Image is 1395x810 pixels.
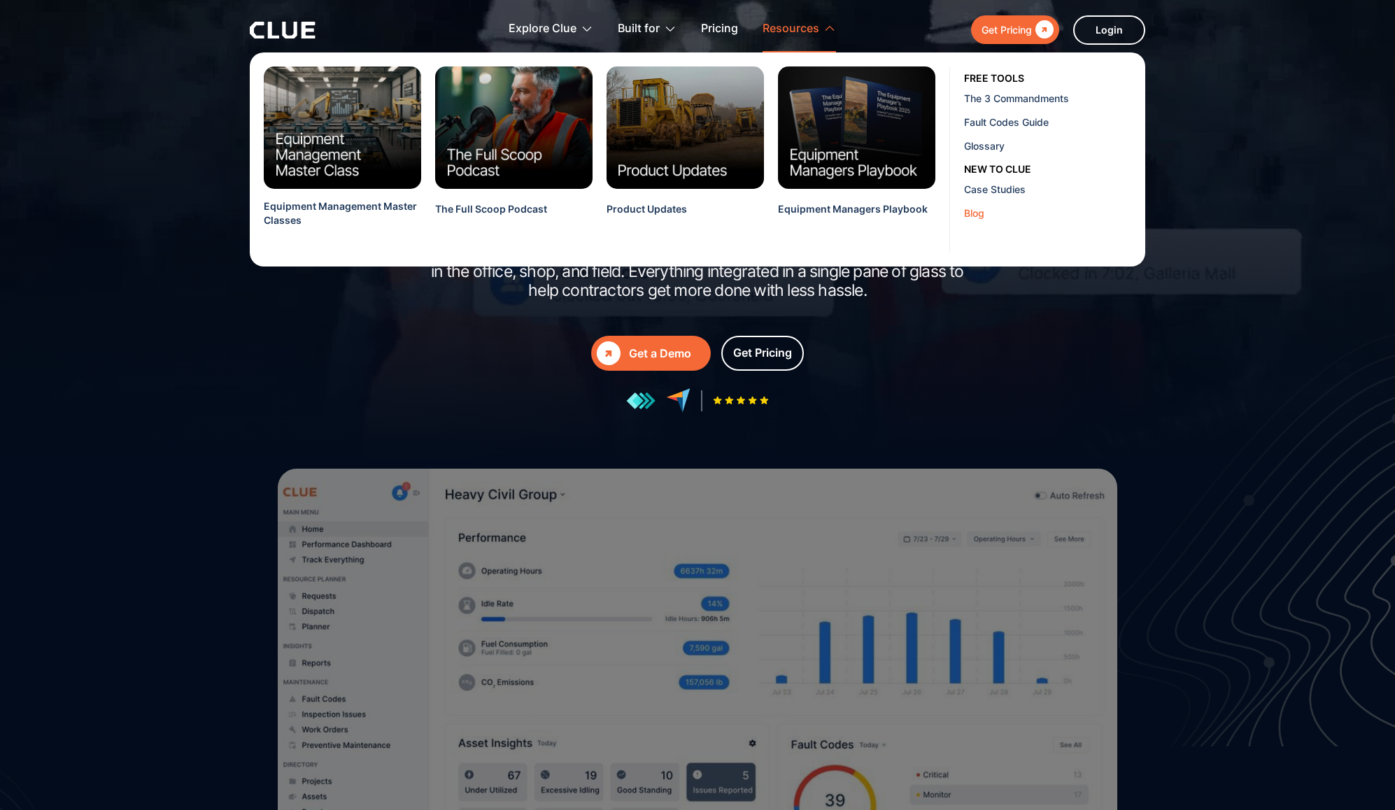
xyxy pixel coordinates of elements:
div: Resources [763,7,836,51]
img: Design for fleet management software [1086,332,1395,746]
img: Equipment Management MasterClasses [264,66,421,189]
a: Get a Demo [591,336,711,371]
a: Product Updates [607,202,687,234]
div: Product Updates [607,202,687,216]
img: Five-star rating icon [713,396,769,405]
div: Built for [618,7,677,51]
div: free tools [964,71,1024,86]
div: Resources [763,7,819,51]
img: Clue Product Updates [607,66,764,189]
iframe: Chat Widget [1143,614,1395,810]
a: The 3 Commandments [964,86,1140,110]
div: Built for [618,7,660,51]
img: Equipment Managers Playbook [778,66,935,189]
a: Login [1073,15,1145,45]
div: Get Pricing [733,344,792,362]
a: Glossary [964,134,1140,157]
img: reviews at getapp [626,392,656,410]
div: Get a Demo [629,345,705,362]
div: The Full Scoop Podcast [435,202,547,216]
a: Get Pricing [721,336,804,371]
div: Explore Clue [509,7,576,51]
a: Pricing [701,7,738,51]
div: Explore Clue [509,7,593,51]
img: reviews at capterra [666,388,691,413]
a: Get Pricing [971,15,1059,44]
h2: is a powerful and flexible construction equipment management software in the office, shop, and fi... [418,243,977,301]
img: Clue Full Scoop Podcast [435,66,593,189]
div: Equipment Managers Playbook [778,202,928,216]
div: New to clue [964,162,1031,177]
a: Fault Codes Guide [964,110,1140,134]
a: Equipment Management Master Classes [264,199,421,246]
a: Blog [964,201,1140,225]
div: Equipment Management Master Classes [264,199,421,228]
div: Blog [964,206,1135,220]
div: Get Pricing [982,21,1032,38]
a: Case Studies [964,177,1140,201]
div: Fault Codes Guide [964,115,1135,129]
div: Case Studies [964,182,1135,197]
nav: Resources [250,52,1145,267]
a: The Full Scoop Podcast [435,202,547,234]
div:  [597,341,621,365]
a: Equipment Managers Playbook [778,202,928,234]
div: The 3 Commandments [964,91,1135,106]
div:  [1032,21,1054,38]
div: Glossary [964,138,1135,153]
